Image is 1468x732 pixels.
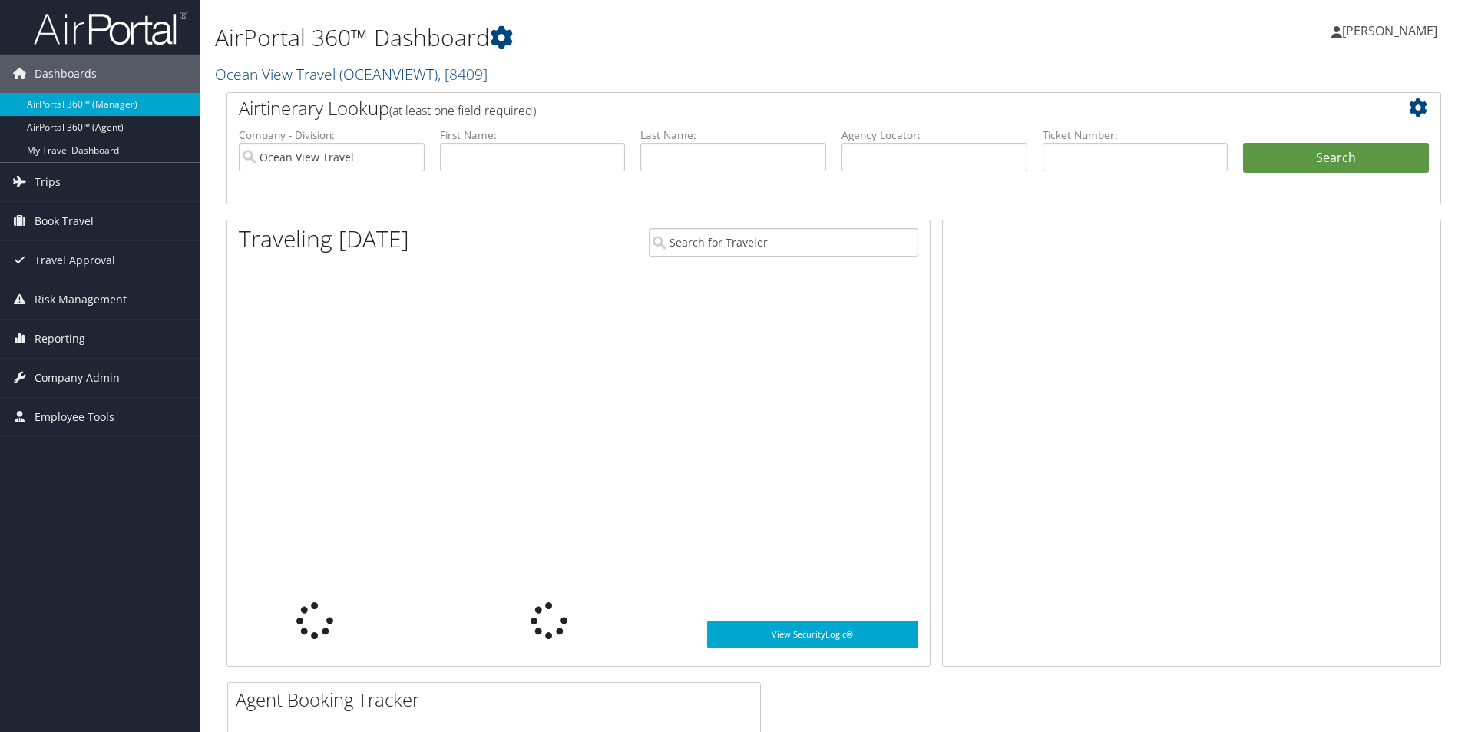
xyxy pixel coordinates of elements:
[1331,8,1453,54] a: [PERSON_NAME]
[1043,128,1228,143] label: Ticket Number:
[35,241,115,280] span: Travel Approval
[1243,143,1429,174] button: Search
[215,64,488,84] a: Ocean View Travel
[339,64,438,84] span: ( OCEANVIEWT )
[1342,22,1437,39] span: [PERSON_NAME]
[239,95,1327,121] h2: Airtinerary Lookup
[34,10,187,46] img: airportal-logo.png
[35,320,85,358] span: Reporting
[239,223,409,255] h1: Traveling [DATE]
[389,102,536,119] span: (at least one field required)
[239,128,425,143] label: Company - Division:
[640,128,826,143] label: Last Name:
[35,359,120,397] span: Company Admin
[440,128,626,143] label: First Name:
[649,228,918,257] input: Search for Traveler
[35,398,114,436] span: Employee Tools
[236,687,760,713] h2: Agent Booking Tracker
[35,55,97,93] span: Dashboards
[215,22,1040,54] h1: AirPortal 360™ Dashboard
[707,621,918,648] a: View SecurityLogic®
[438,64,488,84] span: , [ 8409 ]
[841,128,1027,143] label: Agency Locator:
[35,163,61,201] span: Trips
[35,280,127,319] span: Risk Management
[35,202,94,240] span: Book Travel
